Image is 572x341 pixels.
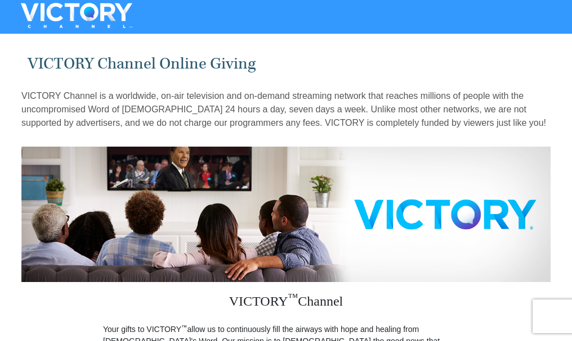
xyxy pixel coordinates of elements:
[103,282,469,324] h3: VICTORY Channel
[21,89,551,130] p: VICTORY Channel is a worldwide, on-air television and on-demand streaming network that reaches mi...
[288,292,298,303] sup: ™
[6,3,147,28] img: VICTORYTHON - VICTORY Channel
[28,54,545,73] h1: VICTORY Channel Online Giving
[181,324,187,330] sup: ™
